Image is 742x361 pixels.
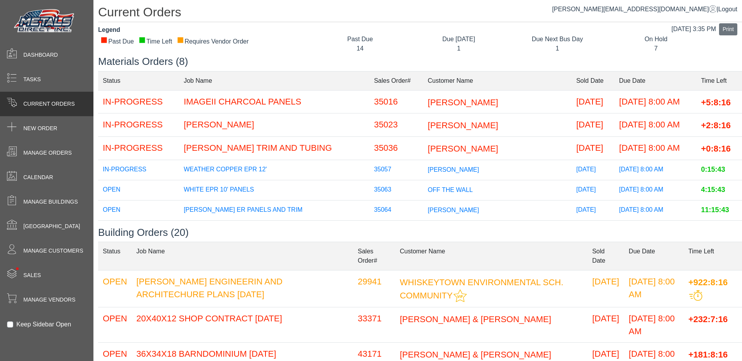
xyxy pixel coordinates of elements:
[177,37,249,46] div: Requires Vendor Order
[701,166,725,174] span: 0:15:43
[624,242,684,270] td: Due Date
[23,296,76,304] span: Manage Vendors
[98,160,179,180] td: IN-PROGRESS
[571,200,614,220] td: [DATE]
[395,242,587,270] td: Customer Name
[369,136,423,160] td: 35036
[179,200,369,220] td: [PERSON_NAME] ER PANELS AND TRIM
[684,242,742,270] td: Time Left
[701,144,731,153] span: +0:8:16
[428,97,498,107] span: [PERSON_NAME]
[179,160,369,180] td: WEATHER COPPER EPR 12'
[688,277,728,287] span: +922:8:16
[98,227,742,239] h3: Building Orders (20)
[701,97,731,107] span: +5:8:16
[100,37,107,42] div: ■
[587,307,624,342] td: [DATE]
[179,113,369,137] td: [PERSON_NAME]
[98,180,179,200] td: OPEN
[614,200,696,220] td: [DATE] 8:00 AM
[98,307,132,342] td: OPEN
[23,75,41,84] span: Tasks
[552,6,717,12] a: [PERSON_NAME][EMAIL_ADDRESS][DOMAIN_NAME]
[400,314,551,324] span: [PERSON_NAME] & [PERSON_NAME]
[369,220,423,241] td: 35069
[369,71,423,90] td: Sales Order#
[571,160,614,180] td: [DATE]
[369,113,423,137] td: 35023
[400,349,551,359] span: [PERSON_NAME] & [PERSON_NAME]
[718,6,737,12] span: Logout
[369,160,423,180] td: 35057
[614,113,696,137] td: [DATE] 8:00 AM
[353,242,395,270] td: Sales Order#
[16,320,71,329] label: Keep Sidebar Open
[428,206,479,213] span: [PERSON_NAME]
[689,290,702,301] img: This order should be prioritized
[612,44,699,53] div: 7
[587,270,624,307] td: [DATE]
[98,56,742,68] h3: Materials Orders (8)
[23,124,57,133] span: New Order
[454,289,467,302] img: This customer should be prioritized
[614,220,696,241] td: [DATE] 8:00 AM
[696,71,742,90] td: Time Left
[23,100,75,108] span: Current Orders
[614,136,696,160] td: [DATE] 8:00 AM
[98,71,179,90] td: Status
[98,200,179,220] td: OPEN
[353,270,395,307] td: 29941
[672,26,716,32] span: [DATE] 3:35 PM
[23,222,80,230] span: [GEOGRAPHIC_DATA]
[612,35,699,44] div: On Hold
[571,90,614,113] td: [DATE]
[552,5,737,14] div: |
[179,220,369,241] td: [GEOGRAPHIC_DATA] FACILITIES: FIRE STATION 30
[12,7,78,36] img: Metals Direct Inc Logo
[400,277,563,300] span: WHISKEYTOWN ENVIRONMENTAL SCH. COMMUNITY
[415,35,502,44] div: Due [DATE]
[624,307,684,342] td: [DATE] 8:00 AM
[316,35,403,44] div: Past Due
[369,200,423,220] td: 35064
[179,90,369,113] td: IMAGEII CHARCOAL PANELS
[132,242,353,270] td: Job Name
[701,206,729,214] span: 11:15:43
[571,71,614,90] td: Sold Date
[614,71,696,90] td: Due Date
[701,120,731,130] span: +2:8:16
[369,180,423,200] td: 35063
[23,173,53,181] span: Calendar
[614,180,696,200] td: [DATE] 8:00 AM
[98,270,132,307] td: OPEN
[688,349,728,359] span: +181:8:16
[98,113,179,137] td: IN-PROGRESS
[100,37,134,46] div: Past Due
[415,44,502,53] div: 1
[179,71,369,90] td: Job Name
[23,198,78,206] span: Manage Buildings
[353,307,395,342] td: 33371
[177,37,184,42] div: ■
[139,37,146,42] div: ■
[423,71,571,90] td: Customer Name
[179,180,369,200] td: WHITE EPR 10' PANELS
[587,242,624,270] td: Sold Date
[571,220,614,241] td: [DATE]
[428,120,498,130] span: [PERSON_NAME]
[571,136,614,160] td: [DATE]
[719,23,737,35] button: Print
[369,90,423,113] td: 35016
[614,90,696,113] td: [DATE] 8:00 AM
[139,37,172,46] div: Time Left
[98,90,179,113] td: IN-PROGRESS
[98,26,120,33] strong: Legend
[688,314,728,324] span: +232:7:16
[624,270,684,307] td: [DATE] 8:00 AM
[514,44,601,53] div: 1
[428,144,498,153] span: [PERSON_NAME]
[98,220,179,241] td: OPEN
[316,44,403,53] div: 14
[132,307,353,342] td: 20X40X12 SHOP CONTRACT [DATE]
